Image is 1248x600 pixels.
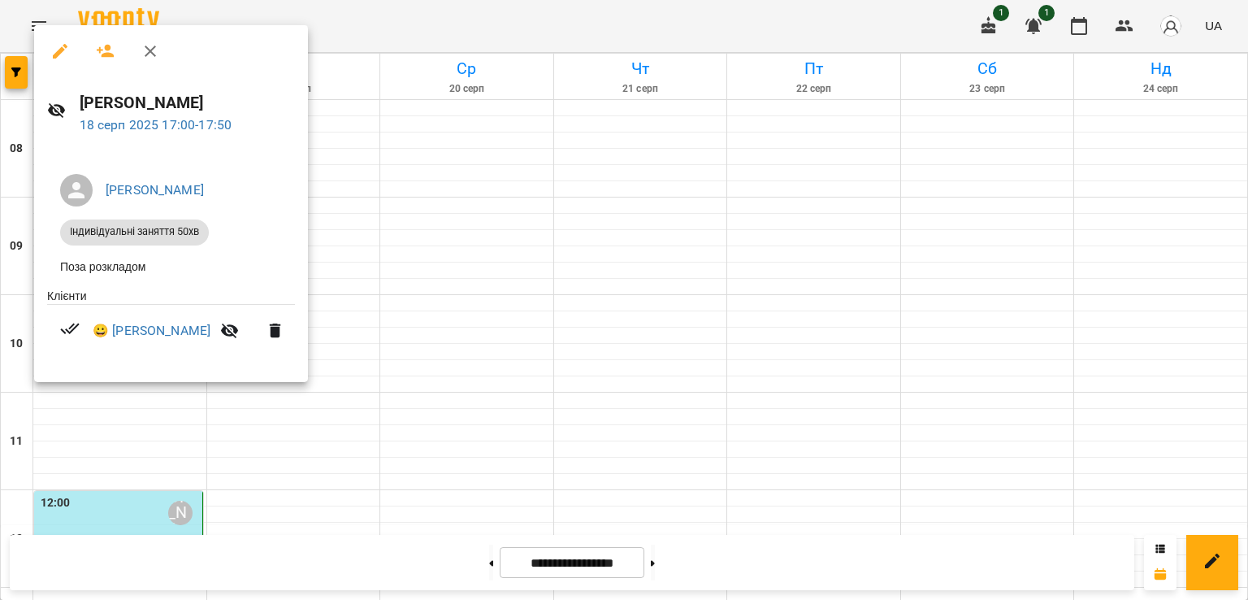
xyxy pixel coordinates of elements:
a: [PERSON_NAME] [106,182,204,198]
span: Індивідуальні заняття 50хв [60,224,209,239]
a: 😀 [PERSON_NAME] [93,321,210,341]
a: 18 серп 2025 17:00-17:50 [80,117,232,133]
ul: Клієнти [47,288,295,363]
li: Поза розкладом [47,252,295,281]
svg: Візит сплачено [60,319,80,338]
h6: [PERSON_NAME] [80,90,295,115]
